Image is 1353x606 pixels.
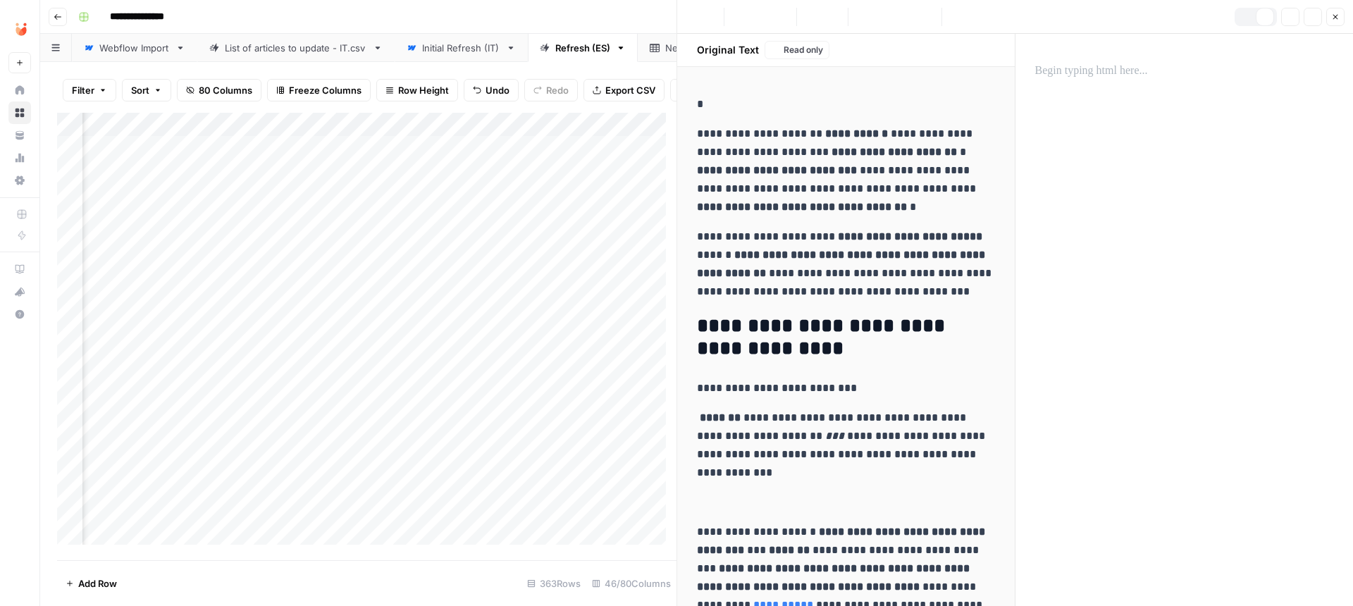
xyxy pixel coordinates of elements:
[521,572,586,595] div: 363 Rows
[8,303,31,326] button: Help + Support
[486,83,509,97] span: Undo
[122,79,171,101] button: Sort
[376,79,458,101] button: Row Height
[665,41,722,55] div: New Refresh
[57,572,125,595] button: Add Row
[8,147,31,169] a: Usage
[8,280,31,303] button: What's new?
[8,101,31,124] a: Browse
[8,258,31,280] a: AirOps Academy
[8,124,31,147] a: Your Data
[131,83,149,97] span: Sort
[8,169,31,192] a: Settings
[8,11,31,47] button: Workspace: Unobravo
[528,34,638,62] a: Refresh (ES)
[586,572,676,595] div: 46/80 Columns
[72,34,197,62] a: Webflow Import
[784,44,823,56] span: Read only
[688,43,759,57] h2: Original Text
[9,281,30,302] div: What's new?
[8,16,34,42] img: Unobravo Logo
[583,79,665,101] button: Export CSV
[546,83,569,97] span: Redo
[398,83,449,97] span: Row Height
[99,41,170,55] div: Webflow Import
[72,83,94,97] span: Filter
[524,79,578,101] button: Redo
[605,83,655,97] span: Export CSV
[267,79,371,101] button: Freeze Columns
[63,79,116,101] button: Filter
[177,79,261,101] button: 80 Columns
[225,41,367,55] div: List of articles to update - IT.csv
[289,83,362,97] span: Freeze Columns
[555,41,610,55] div: Refresh (ES)
[422,41,500,55] div: Initial Refresh (IT)
[197,34,395,62] a: List of articles to update - IT.csv
[464,79,519,101] button: Undo
[638,34,750,62] a: New Refresh
[395,34,528,62] a: Initial Refresh (IT)
[199,83,252,97] span: 80 Columns
[8,79,31,101] a: Home
[78,576,117,590] span: Add Row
